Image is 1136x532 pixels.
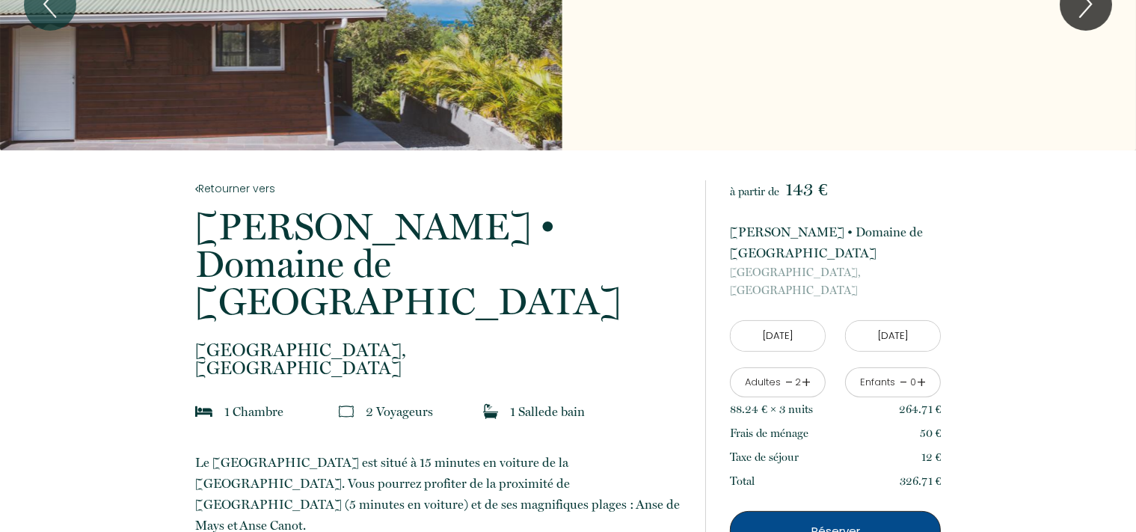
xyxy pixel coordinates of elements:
[917,371,926,394] a: +
[224,401,283,422] p: 1 Chambre
[808,403,813,416] span: s
[921,448,942,466] p: 12 €
[730,185,779,198] span: à partir de
[920,424,942,442] p: 50 €
[428,404,433,419] span: s
[339,404,354,419] img: guests
[195,180,686,197] a: Retourner vers
[861,375,896,390] div: Enfants
[730,263,941,281] span: [GEOGRAPHIC_DATA],
[730,424,808,442] p: Frais de ménage
[802,371,811,394] a: +
[900,371,908,394] a: -
[730,448,799,466] p: Taxe de séjour
[909,375,917,390] div: 0
[785,179,827,200] span: 143 €
[730,472,755,490] p: Total
[730,400,813,418] p: 88.24 € × 3 nuit
[195,341,686,359] span: [GEOGRAPHIC_DATA],
[731,321,825,351] input: Arrivée
[366,401,433,422] p: 2 Voyageur
[899,400,942,418] p: 264.71 €
[900,472,942,490] p: 326.71 €
[745,375,781,390] div: Adultes
[730,263,941,299] p: [GEOGRAPHIC_DATA]
[785,371,793,394] a: -
[730,221,941,263] p: [PERSON_NAME] • Domaine de [GEOGRAPHIC_DATA]
[195,208,686,320] p: [PERSON_NAME] • Domaine de [GEOGRAPHIC_DATA]
[846,321,940,351] input: Départ
[794,375,802,390] div: 2
[510,401,585,422] p: 1 Salle de bain
[195,341,686,377] p: [GEOGRAPHIC_DATA]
